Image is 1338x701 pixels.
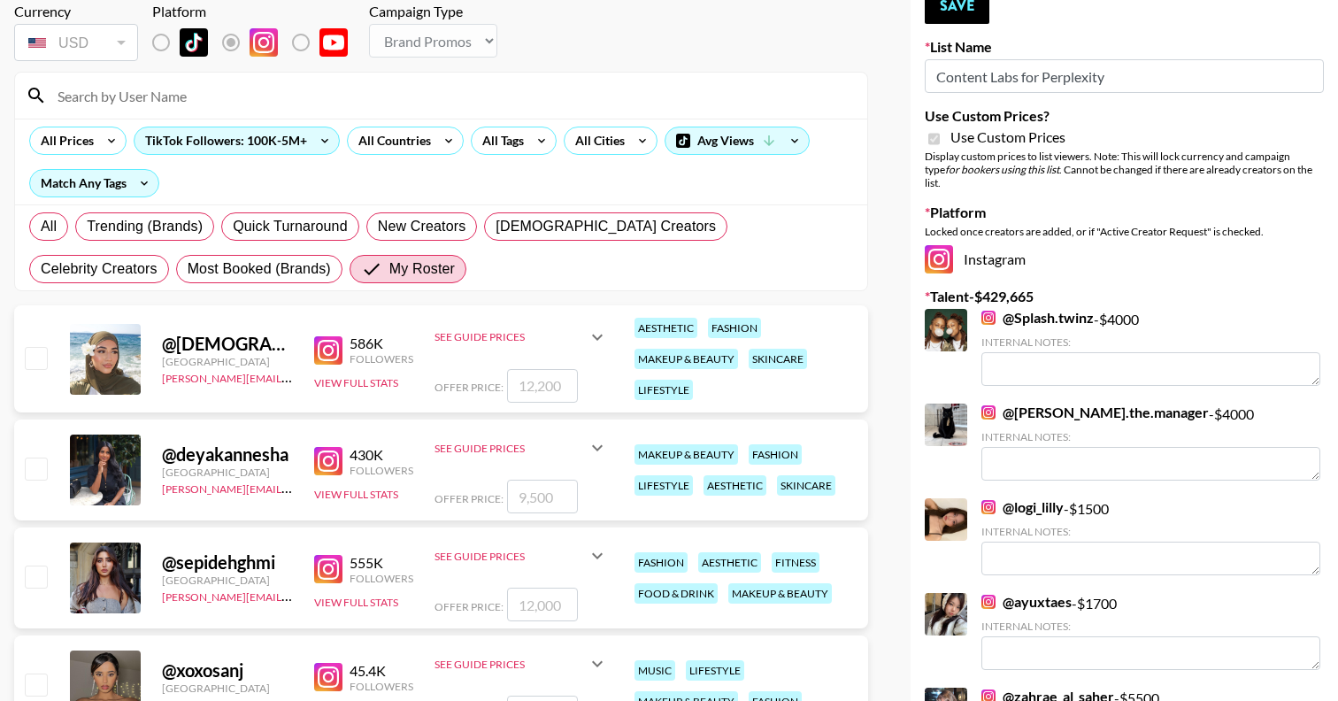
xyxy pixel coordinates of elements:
[634,552,688,573] div: fashion
[507,369,578,403] input: 12,200
[981,595,996,609] img: Instagram
[698,552,761,573] div: aesthetic
[925,150,1324,189] div: Display custom prices to list viewers. Note: This will lock currency and campaign type . Cannot b...
[634,660,675,681] div: music
[634,380,693,400] div: lifestyle
[162,551,293,574] div: @ sepidehghmi
[634,318,697,338] div: aesthetic
[188,258,331,280] span: Most Booked (Brands)
[950,128,1065,146] span: Use Custom Prices
[925,38,1324,56] label: List Name
[152,3,362,20] div: Platform
[314,596,398,609] button: View Full Stats
[507,588,578,621] input: 12,000
[925,245,1324,273] div: Instagram
[925,245,953,273] img: Instagram
[634,583,718,604] div: food & drink
[30,127,97,154] div: All Prices
[162,574,293,587] div: [GEOGRAPHIC_DATA]
[350,662,413,680] div: 45.4K
[233,216,348,237] span: Quick Turnaround
[319,28,348,57] img: YouTube
[981,498,1320,575] div: - $ 1500
[434,442,587,455] div: See Guide Prices
[749,444,802,465] div: fashion
[708,318,761,338] div: fashion
[314,336,342,365] img: Instagram
[434,550,587,563] div: See Guide Prices
[496,216,716,237] span: [DEMOGRAPHIC_DATA] Creators
[389,258,455,280] span: My Roster
[162,355,293,368] div: [GEOGRAPHIC_DATA]
[41,258,158,280] span: Celebrity Creators
[14,20,138,65] div: Currency is locked to USD
[378,216,466,237] span: New Creators
[434,600,504,613] span: Offer Price:
[981,430,1320,443] div: Internal Notes:
[87,216,203,237] span: Trending (Brands)
[314,555,342,583] img: Instagram
[162,659,293,682] div: @ xoxosanj
[749,349,807,369] div: skincare
[634,475,693,496] div: lifestyle
[434,658,587,671] div: See Guide Prices
[772,552,819,573] div: fitness
[314,447,342,475] img: Instagram
[981,335,1320,349] div: Internal Notes:
[434,535,608,577] div: See Guide Prices
[981,500,996,514] img: Instagram
[350,464,413,477] div: Followers
[981,593,1320,670] div: - $ 1700
[348,127,434,154] div: All Countries
[634,444,738,465] div: makeup & beauty
[350,680,413,693] div: Followers
[665,127,809,154] div: Avg Views
[434,492,504,505] span: Offer Price:
[314,663,342,691] img: Instagram
[162,587,508,604] a: [PERSON_NAME][EMAIL_ADDRESS][PERSON_NAME][DOMAIN_NAME]
[47,81,857,110] input: Search by User Name
[981,404,1320,481] div: - $ 4000
[945,163,1059,176] em: for bookers using this list
[686,660,744,681] div: lifestyle
[162,368,508,385] a: [PERSON_NAME][EMAIL_ADDRESS][PERSON_NAME][DOMAIN_NAME]
[777,475,835,496] div: skincare
[634,349,738,369] div: makeup & beauty
[250,28,278,57] img: Instagram
[14,3,138,20] div: Currency
[350,352,413,366] div: Followers
[981,311,996,325] img: Instagram
[981,405,996,420] img: Instagram
[314,488,398,501] button: View Full Stats
[704,475,766,496] div: aesthetic
[981,404,1209,421] a: @[PERSON_NAME].the.manager
[925,225,1324,238] div: Locked once creators are added, or if "Active Creator Request" is checked.
[135,127,339,154] div: TikTok Followers: 100K-5M+
[152,24,362,61] div: List locked to Instagram.
[434,643,608,685] div: See Guide Prices
[30,170,158,196] div: Match Any Tags
[434,330,587,343] div: See Guide Prices
[350,335,413,352] div: 586K
[981,309,1320,386] div: - $ 4000
[162,466,293,479] div: [GEOGRAPHIC_DATA]
[350,554,413,572] div: 555K
[434,427,608,469] div: See Guide Prices
[981,498,1064,516] a: @logi_lilly
[981,620,1320,633] div: Internal Notes:
[162,682,293,695] div: [GEOGRAPHIC_DATA]
[180,28,208,57] img: TikTok
[925,288,1324,305] label: Talent - $ 429,665
[350,446,413,464] div: 430K
[728,583,832,604] div: makeup & beauty
[434,381,504,394] span: Offer Price:
[162,443,293,466] div: @ deyakannesha
[981,525,1320,538] div: Internal Notes:
[41,216,57,237] span: All
[981,593,1072,611] a: @ayuxtaes
[314,376,398,389] button: View Full Stats
[434,316,608,358] div: See Guide Prices
[162,333,293,355] div: @ [DEMOGRAPHIC_DATA]
[507,480,578,513] input: 9,500
[369,3,497,20] div: Campaign Type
